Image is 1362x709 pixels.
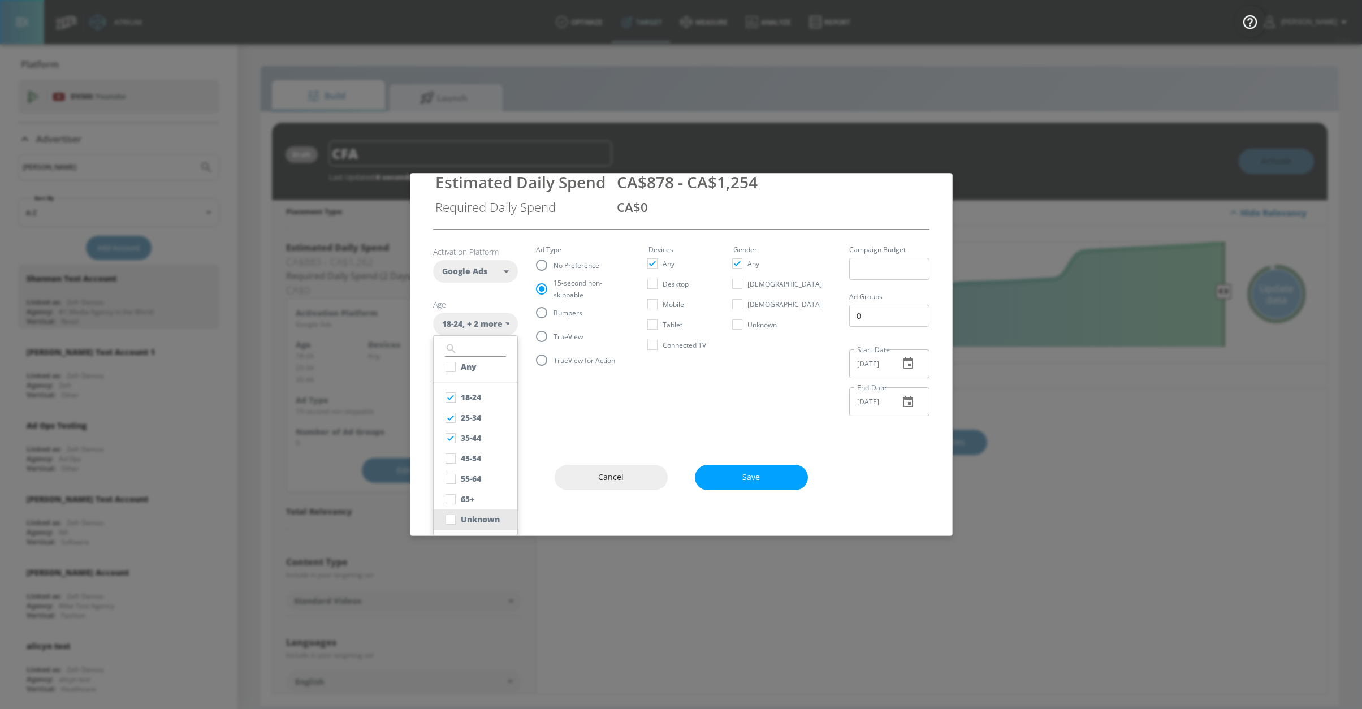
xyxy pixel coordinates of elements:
div: 65+ [461,494,474,504]
button: 55-64 [434,469,517,489]
span: Any [663,258,674,270]
button: 65+ [434,489,517,509]
span: Cancel [577,470,645,485]
button: Unknown [434,509,517,530]
span: TrueView [554,331,583,343]
button: 18-24 [434,387,517,408]
button: Cancel [555,465,668,490]
span: Mobile [663,299,684,310]
button: Open Resource Center [1234,6,1266,37]
span: 18-24 [442,318,462,330]
legend: Ad Type [536,247,561,253]
span: Unknown [747,319,777,331]
button: 25-34 [434,408,517,428]
div: 18-24, + 2 more [433,313,518,335]
span: , + 2 more [462,318,503,330]
button: 45-54 [434,448,517,469]
div: 25-34 [461,412,481,423]
span: Tablet [663,319,682,331]
div: 18-24 [461,392,481,403]
span: CA$878 - CA$1,254 [617,171,758,193]
span: 15-second non-skippable [554,277,621,301]
button: Any [434,357,517,377]
span: Google Ads [442,266,487,277]
button: 35-44 [434,428,517,448]
h6: Activation Platform [433,247,518,257]
h6: Age [433,299,518,310]
span: Any [747,258,759,270]
span: [DEMOGRAPHIC_DATA] [747,299,822,310]
span: Bumpers [554,307,582,319]
span: Connected TV [663,339,706,351]
span: No Preference [554,260,599,271]
legend: Devices [648,247,673,253]
span: TrueView for Action [554,354,615,366]
div: Google Ads [433,260,518,283]
label: Campaign Budget [849,247,929,253]
legend: Gender [733,247,757,253]
label: Ad Groups [849,293,929,300]
div: Required Daily Spend [435,198,606,215]
div: 35-44 [461,433,481,443]
div: CA$0 [617,198,927,215]
div: Any [461,361,477,372]
div: Estimated Daily Spend [435,171,606,193]
span: [DEMOGRAPHIC_DATA] [747,278,822,290]
span: Save [717,470,785,485]
span: Desktop [663,278,689,290]
div: 55-64 [461,473,481,484]
div: Unknown [461,514,500,525]
div: 45-54 [461,453,481,464]
button: Save [695,465,808,490]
